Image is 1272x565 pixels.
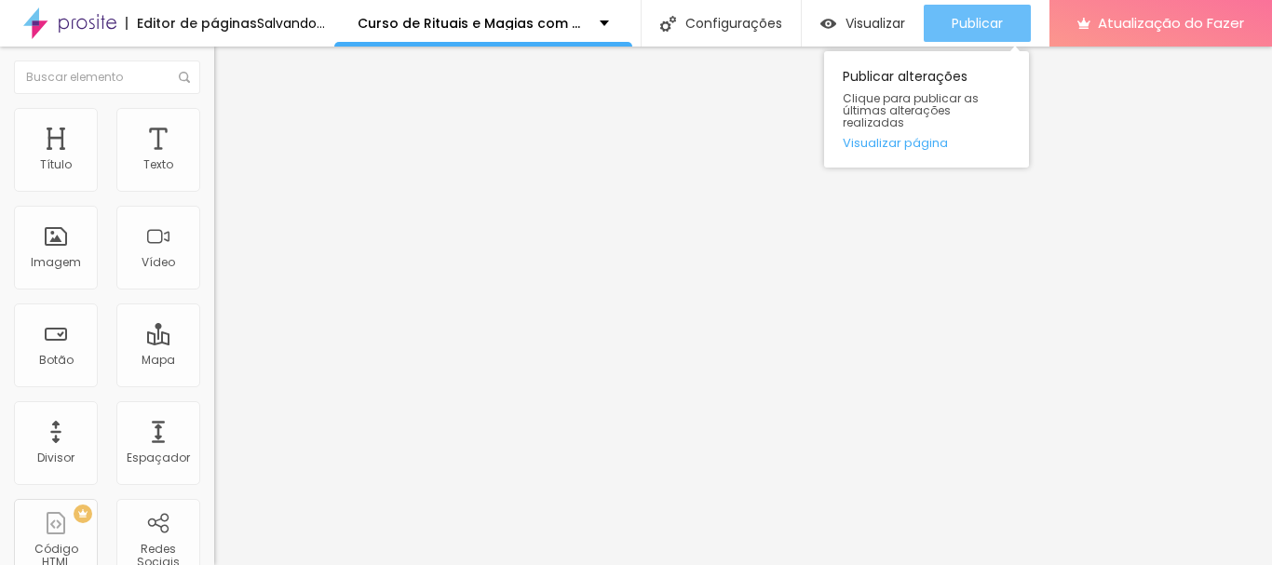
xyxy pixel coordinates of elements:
button: Visualizar [802,5,924,42]
font: Clique para publicar as últimas alterações realizadas [843,90,979,130]
font: Título [40,156,72,172]
font: Espaçador [127,450,190,465]
font: Publicar [952,14,1003,33]
div: Salvando... [257,17,325,30]
font: Visualizar [846,14,905,33]
font: Mapa [142,352,175,368]
input: Buscar elemento [14,61,200,94]
font: Configurações [685,14,782,33]
font: Vídeo [142,254,175,270]
font: Curso de Rituais e Magias com Ervas, [DEMOGRAPHIC_DATA] e Velas [358,14,827,33]
font: Publicar alterações [843,67,968,86]
font: Visualizar página [843,134,948,152]
font: Atualização do Fazer [1098,13,1244,33]
font: Texto [143,156,173,172]
font: Imagem [31,254,81,270]
img: view-1.svg [820,16,836,32]
a: Visualizar página [843,137,1010,149]
font: Editor de páginas [137,14,257,33]
img: Ícone [660,16,676,32]
button: Publicar [924,5,1031,42]
img: Ícone [179,72,190,83]
font: Botão [39,352,74,368]
font: Divisor [37,450,74,465]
